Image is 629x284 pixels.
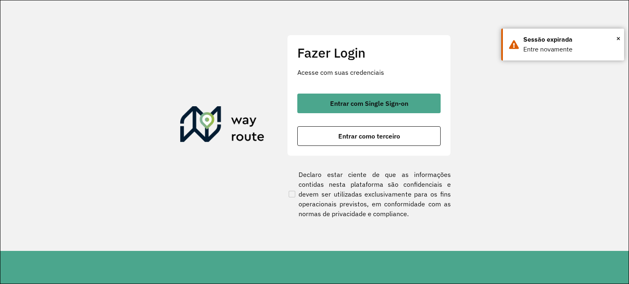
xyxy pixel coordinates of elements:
button: button [297,126,441,146]
div: Sessão expirada [523,35,618,45]
span: Entrar como terceiro [338,133,400,139]
span: × [616,32,620,45]
h2: Fazer Login [297,45,441,60]
span: Entrar com Single Sign-on [330,100,408,107]
button: Close [616,32,620,45]
p: Acesse com suas credenciais [297,67,441,77]
div: Entre novamente [523,45,618,54]
button: button [297,94,441,113]
img: Roteirizador AmbevTech [180,106,265,145]
label: Declaro estar ciente de que as informações contidas nesta plataforma são confidenciais e devem se... [287,170,451,219]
